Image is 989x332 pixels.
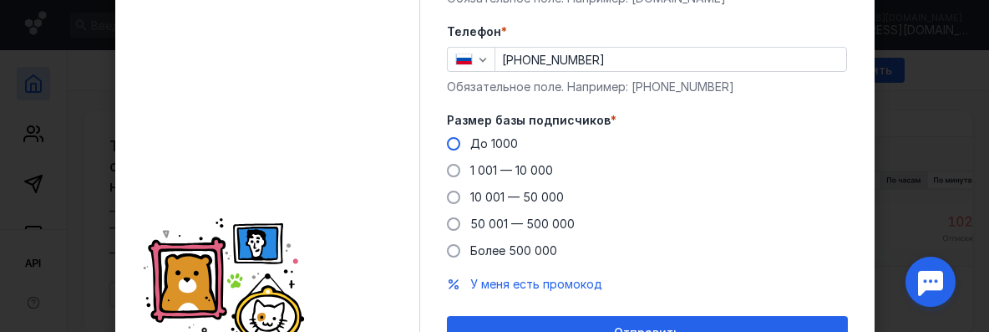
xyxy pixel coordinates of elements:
[447,112,611,129] span: Размер базы подписчиков
[470,136,518,151] span: До 1000
[447,79,848,95] div: Обязательное поле. Например: [PHONE_NUMBER]
[470,217,575,231] span: 50 001 — 500 000
[470,277,602,291] span: У меня есть промокод
[470,276,602,293] button: У меня есть промокод
[470,243,557,258] span: Более 500 000
[447,23,501,40] span: Телефон
[470,163,553,177] span: 1 001 — 10 000
[470,190,564,204] span: 10 001 — 50 000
